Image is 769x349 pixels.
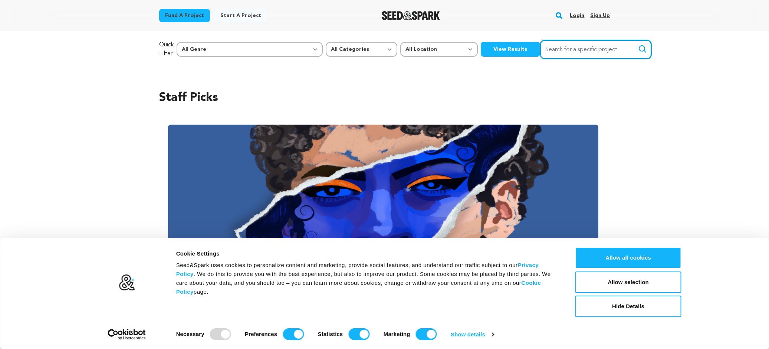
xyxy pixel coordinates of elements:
a: Login [570,10,584,22]
img: ESTA NOCHE image [168,125,598,325]
div: Cookie Settings [176,249,559,258]
img: logo [118,274,135,291]
button: Allow selection [575,271,681,293]
strong: Marketing [384,331,410,337]
button: View Results [481,42,540,57]
a: Fund a project [159,9,210,22]
h2: Staff Picks [159,89,610,107]
p: Quick Filter [159,40,174,58]
a: Start a project [214,9,267,22]
strong: Preferences [245,331,277,337]
button: Allow all cookies [575,247,681,269]
button: Hide Details [575,296,681,317]
a: Seed&Spark Homepage [382,11,440,20]
strong: Statistics [318,331,343,337]
input: Search for a specific project [540,40,651,59]
img: Seed&Spark Logo Dark Mode [382,11,440,20]
a: Show details [451,329,494,340]
a: Sign up [590,10,610,22]
strong: Necessary [176,331,204,337]
div: Seed&Spark uses cookies to personalize content and marketing, provide social features, and unders... [176,261,559,296]
a: Usercentrics Cookiebot - opens in a new window [94,329,159,340]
